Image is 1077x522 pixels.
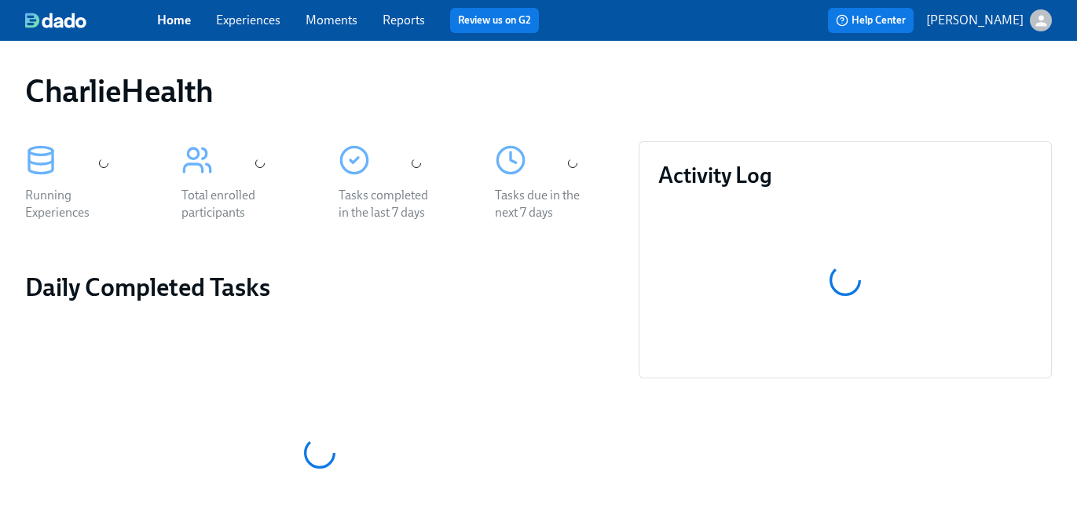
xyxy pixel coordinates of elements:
div: Tasks completed in the last 7 days [339,187,439,221]
div: Total enrolled participants [181,187,282,221]
span: Help Center [836,13,906,28]
h2: Daily Completed Tasks [25,272,614,303]
img: dado [25,13,86,28]
a: Home [157,13,191,27]
a: Reports [383,13,425,27]
div: Running Experiences [25,187,126,221]
h3: Activity Log [658,161,1032,189]
button: Help Center [828,8,914,33]
a: dado [25,13,157,28]
a: Experiences [216,13,280,27]
div: Tasks due in the next 7 days [495,187,595,221]
button: Review us on G2 [450,8,539,33]
p: [PERSON_NAME] [926,12,1024,29]
h1: CharlieHealth [25,72,214,110]
button: [PERSON_NAME] [926,9,1052,31]
a: Review us on G2 [458,13,531,28]
a: Moments [306,13,357,27]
